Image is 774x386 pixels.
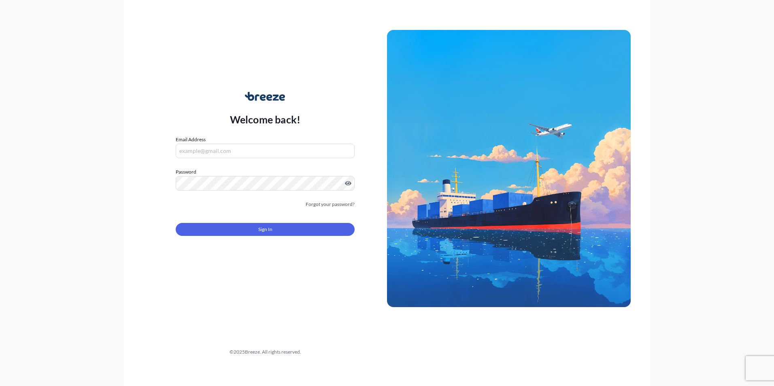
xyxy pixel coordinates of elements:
a: Forgot your password? [306,200,355,208]
button: Sign In [176,223,355,236]
div: © 2025 Breeze. All rights reserved. [143,348,387,356]
label: Password [176,168,355,176]
label: Email Address [176,136,206,144]
button: Show password [345,180,351,187]
input: example@gmail.com [176,144,355,158]
img: Ship illustration [387,30,631,307]
span: Sign In [258,225,272,233]
p: Welcome back! [230,113,301,126]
